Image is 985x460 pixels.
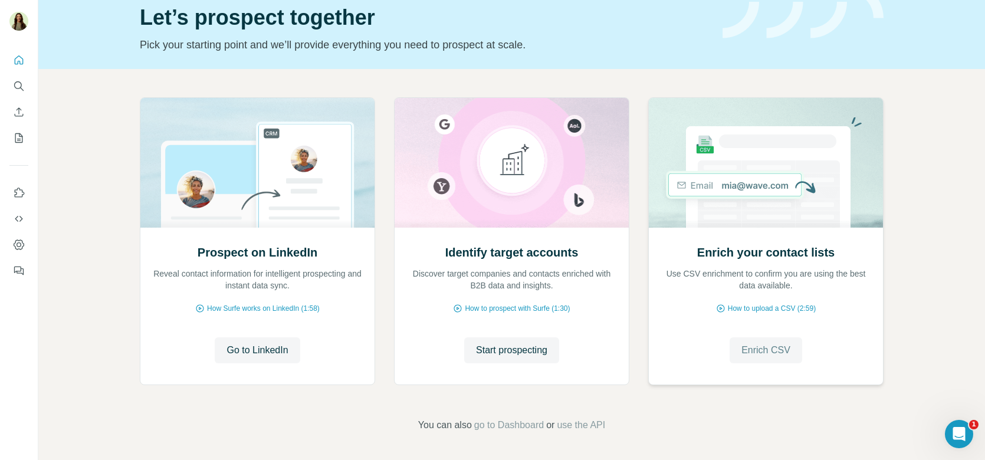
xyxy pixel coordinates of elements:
[140,6,708,29] h1: Let’s prospect together
[741,343,790,357] span: Enrich CSV
[9,208,28,229] button: Use Surfe API
[406,268,617,291] p: Discover target companies and contacts enriched with B2B data and insights.
[648,98,884,228] img: Enrich your contact lists
[9,182,28,203] button: Use Surfe on LinkedIn
[945,420,973,448] iframe: Intercom live chat
[226,343,288,357] span: Go to LinkedIn
[198,244,317,261] h2: Prospect on LinkedIn
[476,343,547,357] span: Start prospecting
[730,337,802,363] button: Enrich CSV
[418,418,472,432] span: You can also
[9,127,28,149] button: My lists
[474,418,544,432] button: go to Dashboard
[207,303,320,314] span: How Surfe works on LinkedIn (1:58)
[728,303,816,314] span: How to upload a CSV (2:59)
[9,101,28,123] button: Enrich CSV
[394,98,629,228] img: Identify target accounts
[215,337,300,363] button: Go to LinkedIn
[445,244,579,261] h2: Identify target accounts
[9,260,28,281] button: Feedback
[9,12,28,31] img: Avatar
[9,50,28,71] button: Quick start
[661,268,871,291] p: Use CSV enrichment to confirm you are using the best data available.
[557,418,605,432] button: use the API
[464,337,559,363] button: Start prospecting
[546,418,554,432] span: or
[9,234,28,255] button: Dashboard
[140,37,708,53] p: Pick your starting point and we’ll provide everything you need to prospect at scale.
[140,98,375,228] img: Prospect on LinkedIn
[9,75,28,97] button: Search
[969,420,979,429] span: 1
[152,268,363,291] p: Reveal contact information for intelligent prospecting and instant data sync.
[697,244,835,261] h2: Enrich your contact lists
[465,303,570,314] span: How to prospect with Surfe (1:30)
